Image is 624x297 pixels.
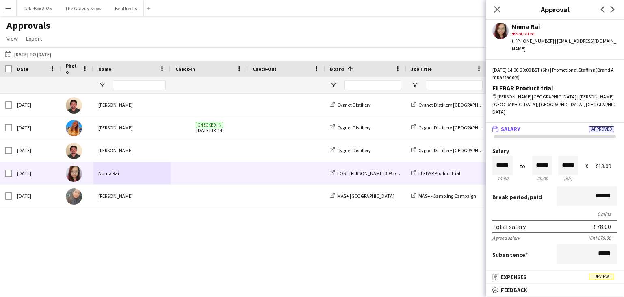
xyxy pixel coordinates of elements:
span: ELFBAR Product trial [418,170,460,176]
span: LOST [PERSON_NAME] 30K product trial [337,170,419,176]
div: [PERSON_NAME] [93,116,171,139]
a: LOST [PERSON_NAME] 30K product trial [330,170,419,176]
span: Checked-in [196,122,223,128]
span: Check-In [175,66,195,72]
div: £5.00 [492,269,617,275]
div: [DATE] [12,94,61,116]
div: Numa Rai [512,23,617,30]
span: Cygnet Distillery [337,147,371,153]
input: Board Filter Input [344,80,401,90]
a: Cygnet Distillery [330,102,371,108]
span: Approved [589,126,614,132]
span: MAS+ - Sampling Campaign [418,193,476,199]
mat-expansion-panel-header: SalaryApproved [486,123,624,135]
div: Not rated [512,30,617,37]
div: [DATE] [12,116,61,139]
img: Jason Evans [66,97,82,114]
mat-expansion-panel-header: ExpensesReview [486,271,624,283]
div: [PERSON_NAME] [93,94,171,116]
div: 14:00 [492,175,513,181]
span: Salary [501,125,520,133]
span: Review [589,274,614,280]
span: Cygnet Distillery [337,102,371,108]
img: Hannah Brown [66,120,82,136]
label: Salary [492,148,617,154]
span: Cygnet Distillery [GEOGRAPHIC_DATA] [418,147,498,153]
div: [DATE] [12,162,61,184]
span: Cygnet Distillery [337,124,371,131]
div: £13.00 [596,163,617,169]
a: View [3,33,21,44]
span: Feedback [501,286,527,294]
a: Cygnet Distillery [GEOGRAPHIC_DATA] [411,147,498,153]
a: MAS+ - Sampling Campaign [411,193,476,199]
img: Jason Evans [66,143,82,159]
span: Break period [492,193,528,201]
a: ELFBAR Product trial [411,170,460,176]
span: View [6,35,18,42]
div: £78.00 [594,223,611,231]
span: MAS+ [GEOGRAPHIC_DATA] [337,193,394,199]
div: X [585,163,588,169]
button: [DATE] to [DATE] [3,49,53,59]
span: Name [98,66,111,72]
button: Open Filter Menu [98,81,106,89]
label: Subsistence [492,251,528,258]
button: Open Filter Menu [411,81,418,89]
span: Job Title [411,66,432,72]
input: Job Title Filter Input [426,80,483,90]
div: [DATE] [12,139,61,162]
span: Expenses [501,273,526,281]
span: Cygnet Distillery [GEOGRAPHIC_DATA] [418,124,498,131]
a: Cygnet Distillery [330,147,371,153]
mat-expansion-panel-header: Feedback [486,284,624,296]
div: 6h [558,175,578,181]
div: [DATE] [12,185,61,207]
a: Cygnet Distillery [GEOGRAPHIC_DATA] [411,124,498,131]
div: [PERSON_NAME][GEOGRAPHIC_DATA] | [PERSON_NAME][GEOGRAPHIC_DATA], [GEOGRAPHIC_DATA], [GEOGRAPHIC_D... [492,93,617,116]
span: Board [330,66,344,72]
span: Cygnet Distillery [GEOGRAPHIC_DATA] [418,102,498,108]
div: ELFBAR Product trial [492,84,617,92]
img: Li-Quan Hoang [66,188,82,205]
span: Photo [66,63,79,75]
span: Check-Out [253,66,277,72]
a: Cygnet Distillery [330,124,371,131]
div: [DATE] 14:00-20:00 BST (6h) | Promotional Staffing (Brand Ambassadors) [492,66,617,81]
div: to [520,163,525,169]
div: Numa Rai [93,162,171,184]
button: The Gravity Show [58,0,108,16]
div: (6h) £78.00 [588,235,617,241]
div: [PERSON_NAME] [93,139,171,162]
button: Beatfreeks [108,0,144,16]
input: Name Filter Input [113,80,166,90]
div: 20:00 [532,175,552,181]
h3: Approval [486,4,624,15]
a: MAS+ [GEOGRAPHIC_DATA] [330,193,394,199]
span: [DATE] 13:14 [175,116,243,139]
button: Open Filter Menu [330,81,337,89]
div: [PERSON_NAME] [93,185,171,207]
span: Export [26,35,42,42]
div: 0 mins [492,211,617,217]
a: Export [23,33,45,44]
img: Numa Rai [66,166,82,182]
a: Cygnet Distillery [GEOGRAPHIC_DATA] [411,102,498,108]
label: /paid [492,193,542,201]
div: Total salary [492,223,526,231]
div: Agreed salary [492,235,520,241]
div: t. [PHONE_NUMBER] | [EMAIL_ADDRESS][DOMAIN_NAME] [512,37,617,52]
span: Date [17,66,28,72]
button: CakeBox 2025 [17,0,58,16]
